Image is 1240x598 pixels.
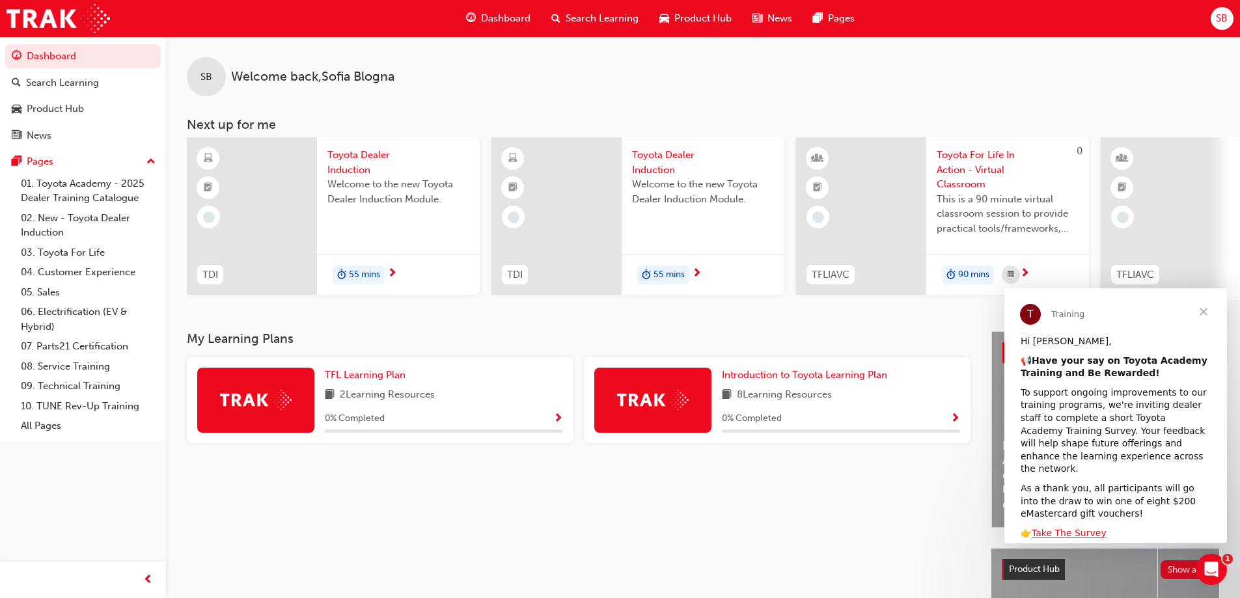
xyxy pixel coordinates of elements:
span: learningResourceType_INSTRUCTOR_LED-icon [1118,150,1127,167]
a: Product HubShow all [1002,559,1209,580]
div: Product Hub [27,102,84,116]
span: Help Shape the Future of Toyota Academy Training and Win an eMastercard! [1002,439,1208,483]
span: learningRecordVerb_NONE-icon [203,211,215,223]
a: 02. New - Toyota Dealer Induction [16,208,161,243]
span: 0 % Completed [722,411,782,426]
span: Toyota For Life In Action - Virtual Classroom [937,148,1079,192]
span: Welcome to the new Toyota Dealer Induction Module. [327,177,469,206]
h3: Next up for me [166,117,1240,132]
span: learningRecordVerb_NONE-icon [812,211,824,223]
a: 01. Toyota Academy - 2025 Dealer Training Catalogue [16,174,161,208]
span: next-icon [387,268,397,280]
span: Show Progress [950,413,960,425]
span: duration-icon [642,267,651,284]
a: 09. Technical Training [16,376,161,396]
span: This is a 90 minute virtual classroom session to provide practical tools/frameworks, behaviours a... [937,192,1079,236]
span: Product Hub [674,11,732,26]
span: search-icon [12,77,21,89]
a: 07. Parts21 Certification [16,336,161,357]
a: 05. Sales [16,282,161,303]
a: Latest NewsShow allHelp Shape the Future of Toyota Academy Training and Win an eMastercard!Revolu... [991,331,1219,528]
a: 0TFLIAVCToyota For Life In Action - Virtual ClassroomThis is a 90 minute virtual classroom sessio... [796,137,1089,295]
span: up-icon [146,154,156,170]
div: Pages [27,154,53,169]
span: duration-icon [337,267,346,284]
img: Trak [617,390,689,410]
button: Pages [5,150,161,174]
span: 0 [1077,145,1082,157]
iframe: Intercom live chat message [1004,288,1227,543]
span: News [767,11,792,26]
span: 90 mins [958,267,989,282]
div: Search Learning [26,75,99,90]
span: SB [200,70,212,85]
span: Welcome back , Sofia Blogna [231,70,394,85]
span: TFLIAVC [1116,267,1154,282]
span: learningResourceType_INSTRUCTOR_LED-icon [813,150,822,167]
a: news-iconNews [742,5,803,32]
a: Latest NewsShow all [1002,342,1208,363]
img: Trak [7,4,110,33]
span: search-icon [551,10,560,27]
a: 10. TUNE Rev-Up Training [16,396,161,416]
span: learningRecordVerb_NONE-icon [508,211,519,223]
span: Pages [828,11,855,26]
span: guage-icon [466,10,476,27]
span: TDI [507,267,523,282]
a: Search Learning [5,71,161,95]
button: Show all [1161,560,1209,579]
button: Show Progress [950,411,960,427]
span: Dashboard [481,11,530,26]
a: Product Hub [5,97,161,121]
span: Welcome to the new Toyota Dealer Induction Module. [632,177,774,206]
span: duration-icon [946,267,956,284]
span: booktick-icon [813,180,822,197]
span: pages-icon [813,10,823,27]
span: 8 Learning Resources [737,387,832,403]
span: Toyota Dealer Induction [327,148,469,177]
span: next-icon [1020,268,1030,280]
img: Trak [220,390,292,410]
span: car-icon [12,103,21,115]
span: SB [1216,11,1228,26]
span: Toyota Dealer Induction [632,148,774,177]
span: learningRecordVerb_NONE-icon [1117,211,1129,223]
span: 55 mins [349,267,380,282]
span: TFLIAVC [812,267,849,282]
span: booktick-icon [1118,180,1127,197]
span: TDI [202,267,218,282]
a: car-iconProduct Hub [649,5,742,32]
button: Show Progress [553,411,563,427]
a: TFL Learning Plan [325,368,411,383]
span: booktick-icon [204,180,213,197]
span: prev-icon [143,572,153,588]
span: Show Progress [553,413,563,425]
span: news-icon [752,10,762,27]
button: DashboardSearch LearningProduct HubNews [5,42,161,150]
span: 1 [1222,554,1233,564]
span: booktick-icon [508,180,517,197]
a: Dashboard [5,44,161,68]
a: 03. Toyota For Life [16,243,161,263]
span: Revolutionise the way you access and manage your learning resources. [1002,482,1208,511]
span: Product Hub [1009,564,1060,575]
span: guage-icon [12,51,21,62]
div: News [27,128,51,143]
span: book-icon [325,387,335,403]
span: 2 Learning Resources [340,387,435,403]
a: search-iconSearch Learning [541,5,649,32]
button: SB [1211,7,1233,30]
a: News [5,124,161,148]
span: next-icon [692,268,702,280]
a: pages-iconPages [803,5,865,32]
span: news-icon [12,130,21,142]
a: 06. Electrification (EV & Hybrid) [16,302,161,336]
